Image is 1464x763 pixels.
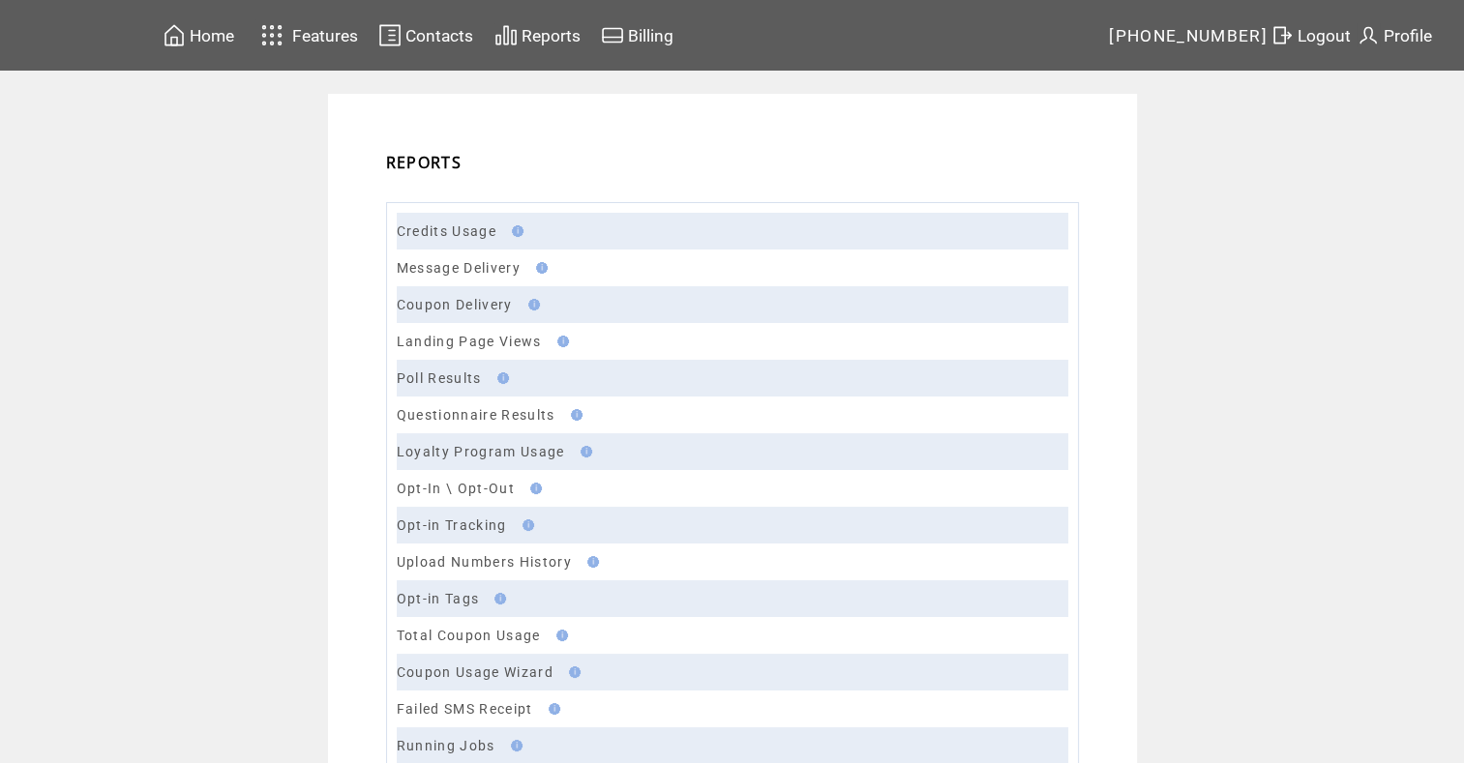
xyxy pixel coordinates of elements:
[563,666,581,678] img: help.gif
[1298,26,1351,45] span: Logout
[397,407,555,423] a: Questionnaire Results
[378,23,402,47] img: contacts.svg
[386,152,462,173] span: REPORTS
[523,299,540,310] img: help.gif
[397,554,572,570] a: Upload Numbers History
[628,26,673,45] span: Billing
[397,628,541,643] a: Total Coupon Usage
[506,225,523,237] img: help.gif
[375,20,476,50] a: Contacts
[492,372,509,384] img: help.gif
[505,740,523,751] img: help.gif
[551,630,568,641] img: help.gif
[575,446,592,457] img: help.gif
[253,16,362,54] a: Features
[397,481,515,496] a: Opt-In \ Opt-Out
[397,738,495,753] a: Running Jobs
[397,223,496,239] a: Credits Usage
[1354,20,1435,50] a: Profile
[601,23,624,47] img: creidtcard.svg
[190,26,234,45] span: Home
[1109,26,1268,45] span: [PHONE_NUMBER]
[163,23,186,47] img: home.svg
[292,26,358,45] span: Features
[543,703,560,715] img: help.gif
[1270,23,1294,47] img: exit.svg
[582,556,599,568] img: help.gif
[1357,23,1380,47] img: profile.svg
[522,26,581,45] span: Reports
[397,370,482,386] a: Poll Results
[598,20,676,50] a: Billing
[530,262,548,274] img: help.gif
[397,260,521,276] a: Message Delivery
[255,19,289,51] img: features.svg
[517,519,534,531] img: help.gif
[489,593,506,604] img: help.gif
[524,483,542,494] img: help.gif
[397,297,513,312] a: Coupon Delivery
[397,591,480,606] a: Opt-in Tags
[397,517,507,533] a: Opt-in Tracking
[492,20,583,50] a: Reports
[397,664,553,680] a: Coupon Usage Wizard
[1268,20,1354,50] a: Logout
[1384,26,1432,45] span: Profile
[160,20,237,50] a: Home
[397,334,542,349] a: Landing Page Views
[565,409,583,421] img: help.gif
[405,26,473,45] span: Contacts
[397,444,565,459] a: Loyalty Program Usage
[494,23,518,47] img: chart.svg
[552,336,569,347] img: help.gif
[397,701,533,717] a: Failed SMS Receipt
